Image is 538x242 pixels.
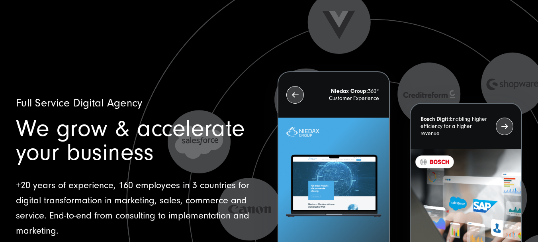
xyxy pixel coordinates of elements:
span: Full Service Digital Agency [16,97,143,109]
p: +20 years of experience, 160 employees in 3 countries for digital transformation in marketing, sa... [16,178,260,238]
p: Enabling higher efficiency for a higher revenue [421,116,491,137]
p: 360° Customer Experience [308,88,379,102]
strong: Niedax Group: [331,88,368,94]
h1: We grow & accelerate your business [16,117,260,165]
strong: Bosch Digit: [421,116,450,122]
